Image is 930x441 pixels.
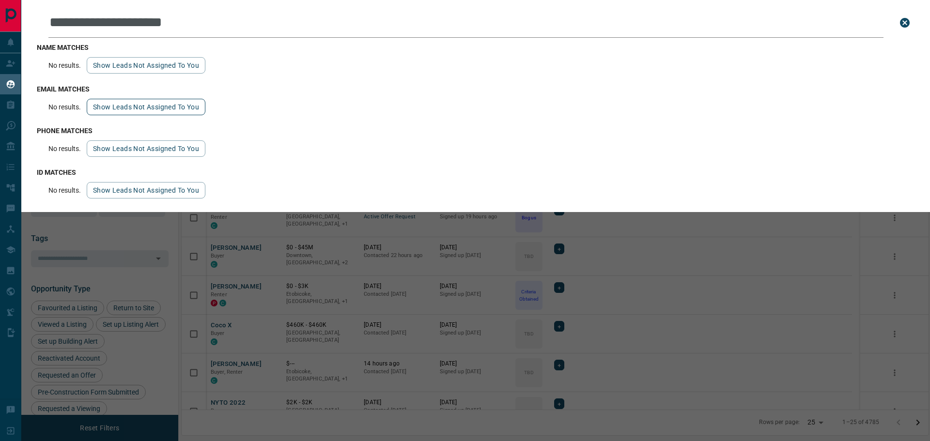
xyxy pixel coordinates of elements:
[37,127,914,135] h3: phone matches
[87,57,205,74] button: show leads not assigned to you
[48,103,81,111] p: No results.
[37,168,914,176] h3: id matches
[48,145,81,152] p: No results.
[87,140,205,157] button: show leads not assigned to you
[895,13,914,32] button: close search bar
[87,182,205,198] button: show leads not assigned to you
[87,99,205,115] button: show leads not assigned to you
[37,85,914,93] h3: email matches
[48,186,81,194] p: No results.
[48,61,81,69] p: No results.
[37,44,914,51] h3: name matches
